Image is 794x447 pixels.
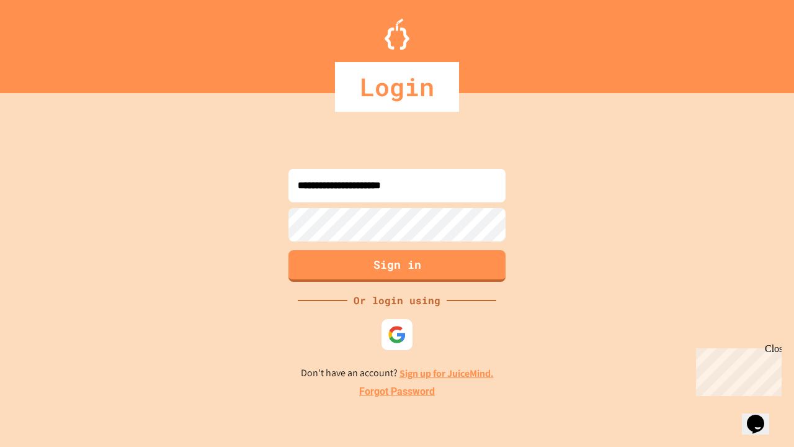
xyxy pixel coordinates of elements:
a: Sign up for JuiceMind. [399,367,494,380]
img: google-icon.svg [388,325,406,344]
div: Or login using [347,293,447,308]
a: Forgot Password [359,384,435,399]
p: Don't have an account? [301,366,494,381]
div: Chat with us now!Close [5,5,86,79]
div: Login [335,62,459,112]
img: Logo.svg [385,19,409,50]
iframe: chat widget [742,397,782,435]
iframe: chat widget [691,343,782,396]
button: Sign in [288,250,506,282]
